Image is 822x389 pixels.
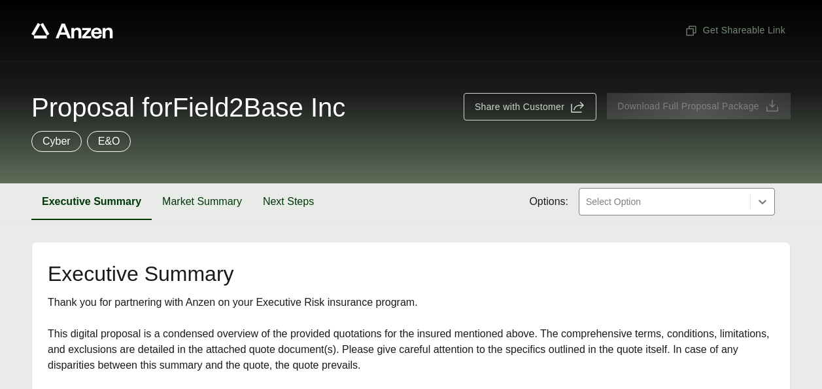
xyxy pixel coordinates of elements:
[43,134,71,149] p: Cyber
[679,18,791,43] button: Get Shareable Link
[98,134,120,149] p: E&O
[685,24,785,37] span: Get Shareable Link
[31,23,113,39] a: Anzen website
[464,93,596,120] button: Share with Customer
[529,194,568,210] span: Options:
[31,94,345,120] span: Proposal for Field2Base Inc
[48,263,774,284] h2: Executive Summary
[31,183,152,220] button: Executive Summary
[475,100,564,114] span: Share with Customer
[152,183,252,220] button: Market Summary
[48,295,774,373] div: Thank you for partnering with Anzen on your Executive Risk insurance program. This digital propos...
[252,183,324,220] button: Next Steps
[617,100,759,113] span: Download Full Proposal Package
